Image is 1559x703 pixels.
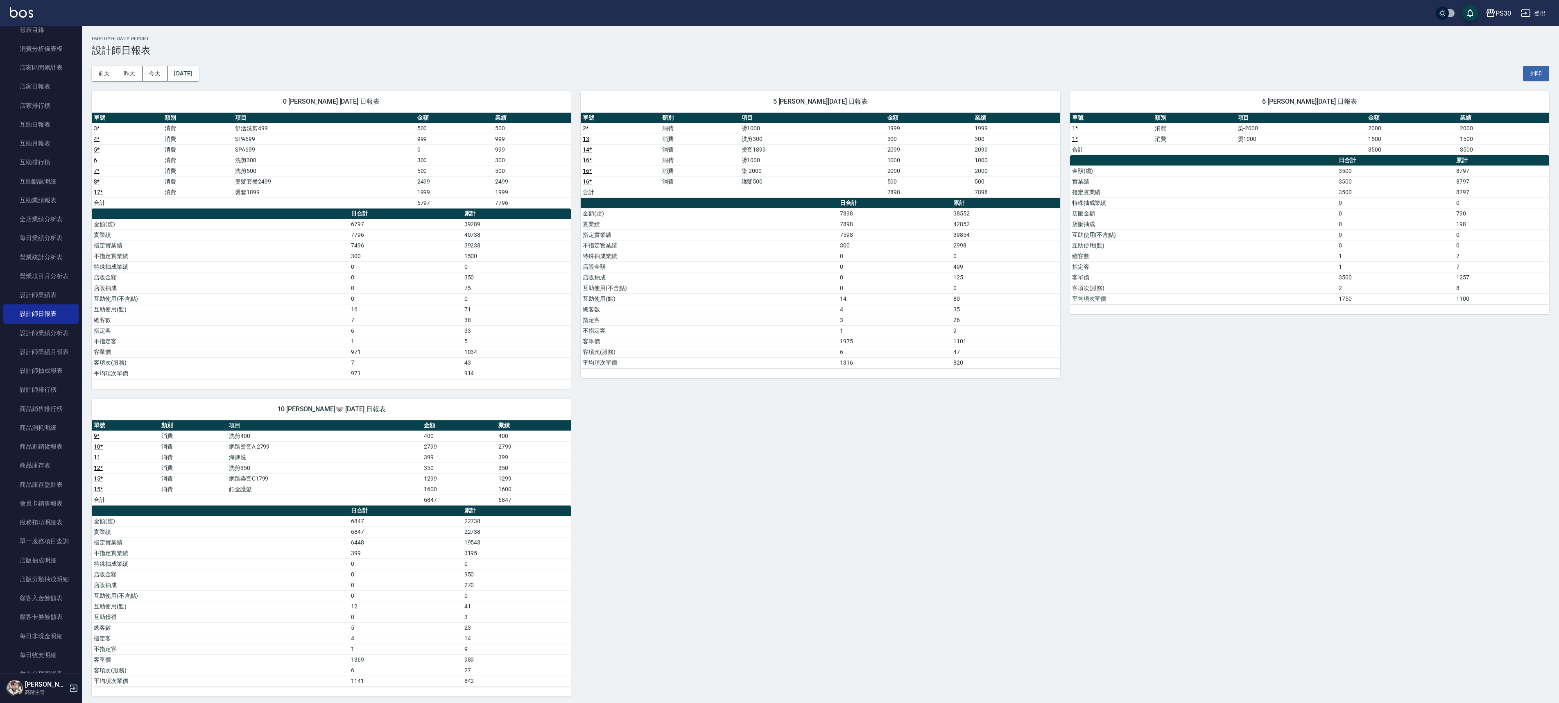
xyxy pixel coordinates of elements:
td: 互助使用(不含點) [581,283,838,293]
td: 0 [462,293,571,304]
td: 0 [838,261,951,272]
td: 消費 [163,176,233,187]
td: 7796 [493,197,571,208]
td: 3500 [1458,144,1549,155]
td: 消費 [163,187,233,197]
td: 300 [973,134,1060,144]
td: 1 [1337,251,1454,261]
td: 971 [349,368,462,379]
td: 1999 [973,123,1060,134]
td: 6 [349,325,462,336]
td: 2799 [422,441,496,452]
a: 互助點數明細 [3,172,79,191]
span: 0 [PERSON_NAME] [DATE] 日報表 [102,98,561,106]
td: 消費 [163,123,233,134]
td: 2000 [973,166,1060,176]
td: 7 [1454,261,1549,272]
td: 4 [838,304,951,315]
a: 單一服務項目查詢 [3,532,79,551]
td: 1316 [838,357,951,368]
button: 今天 [143,66,168,81]
td: 26 [951,315,1060,325]
td: 0 [349,293,462,304]
td: 指定實業績 [581,229,838,240]
td: 消費 [1153,134,1235,144]
td: 舒活洗剪499 [233,123,415,134]
td: 300 [415,155,493,166]
td: 0 [838,272,951,283]
td: 40738 [462,229,571,240]
td: 指定實業績 [92,240,349,251]
td: 洗剪300 [740,134,885,144]
a: 互助業績報表 [3,191,79,210]
th: 金額 [415,113,493,123]
th: 累計 [951,198,1060,209]
a: 消費分析儀表板 [3,39,79,58]
th: 單號 [1070,113,1153,123]
td: 金額(虛) [581,208,838,219]
td: 店販金額 [581,261,838,272]
td: 790 [1454,208,1549,219]
a: 會員卡銷售報表 [3,494,79,513]
td: 1999 [885,123,973,134]
td: 消費 [163,144,233,155]
td: 消費 [660,134,740,144]
table: a dense table [92,209,571,379]
p: 高階主管 [25,689,67,696]
a: 店家排行榜 [3,96,79,115]
th: 日合計 [1337,155,1454,166]
td: 0 [1337,197,1454,208]
h2: Employee Daily Report [92,36,1549,41]
td: 消費 [159,431,227,441]
td: 洗剪300 [233,155,415,166]
td: 互助使用(點) [92,304,349,315]
th: 單號 [581,113,660,123]
td: 燙套1899 [233,187,415,197]
td: 金額(虛) [92,219,349,229]
td: 互助使用(點) [581,293,838,304]
td: 300 [493,155,571,166]
th: 類別 [159,420,227,431]
td: 消費 [660,176,740,187]
th: 項目 [233,113,415,123]
td: 6797 [415,197,493,208]
td: 洗剪500 [233,166,415,176]
td: 特殊抽成業績 [1070,197,1337,208]
td: 店販抽成 [581,272,838,283]
td: 消費 [660,166,740,176]
th: 項目 [740,113,885,123]
th: 單號 [92,113,163,123]
td: 0 [1337,208,1454,219]
td: 400 [422,431,496,441]
td: 1500 [462,251,571,261]
th: 類別 [660,113,740,123]
td: 399 [422,452,496,463]
h3: 設計師日報表 [92,45,1549,56]
td: 1750 [1337,293,1454,304]
td: 平均項次單價 [581,357,838,368]
td: 0 [1337,229,1454,240]
a: 設計師業績表 [3,286,79,304]
a: 全店業績分析表 [3,210,79,229]
td: 39238 [462,240,571,251]
a: 13 [583,136,589,142]
td: 0 [951,251,1060,261]
a: 設計師業績分析表 [3,324,79,342]
th: 累計 [1454,155,1549,166]
td: 7598 [838,229,951,240]
th: 項目 [227,420,422,431]
td: 39289 [462,219,571,229]
button: 列印 [1523,66,1549,81]
a: 商品銷售排行榜 [3,399,79,418]
td: 5 [462,336,571,347]
td: 客單價 [581,336,838,347]
td: 2 [1337,283,1454,293]
table: a dense table [92,420,571,506]
td: 0 [1454,197,1549,208]
td: 2499 [493,176,571,187]
td: 500 [973,176,1060,187]
button: 昨天 [117,66,143,81]
a: 營業項目月分析表 [3,267,79,286]
td: 500 [415,166,493,176]
td: 80 [951,293,1060,304]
